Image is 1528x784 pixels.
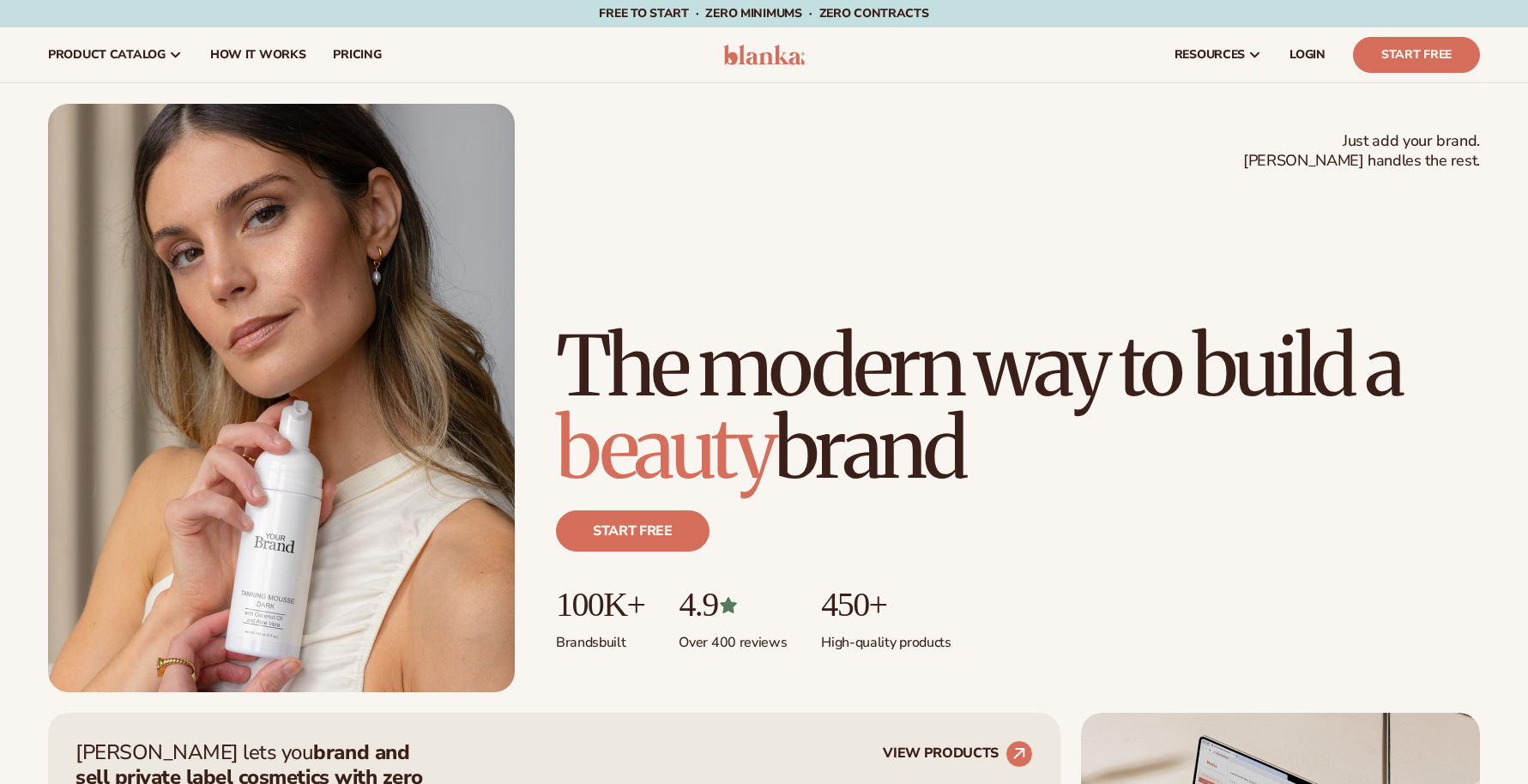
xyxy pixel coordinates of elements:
img: Female holding tanning mousse. [48,104,515,692]
a: resources [1161,27,1276,82]
a: VIEW PRODUCTS [883,740,1033,768]
p: 100K+ [556,586,644,624]
a: Start Free [1353,37,1480,73]
span: beauty [556,397,774,500]
span: Just add your brand. [PERSON_NAME] handles the rest. [1243,131,1480,172]
span: product catalog [48,48,166,62]
a: How It Works [196,27,320,82]
span: pricing [333,48,381,62]
a: pricing [319,27,395,82]
h1: The modern way to build a brand [556,325,1480,490]
span: resources [1175,48,1245,62]
a: Start free [556,510,710,552]
img: logo [723,45,805,65]
span: How It Works [210,48,306,62]
p: 450+ [821,586,951,624]
p: Over 400 reviews [679,624,787,652]
span: Free to start · ZERO minimums · ZERO contracts [599,5,928,21]
a: product catalog [34,27,196,82]
p: High-quality products [821,624,951,652]
a: LOGIN [1276,27,1339,82]
span: LOGIN [1289,48,1326,62]
p: 4.9 [679,586,787,624]
p: Brands built [556,624,644,652]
